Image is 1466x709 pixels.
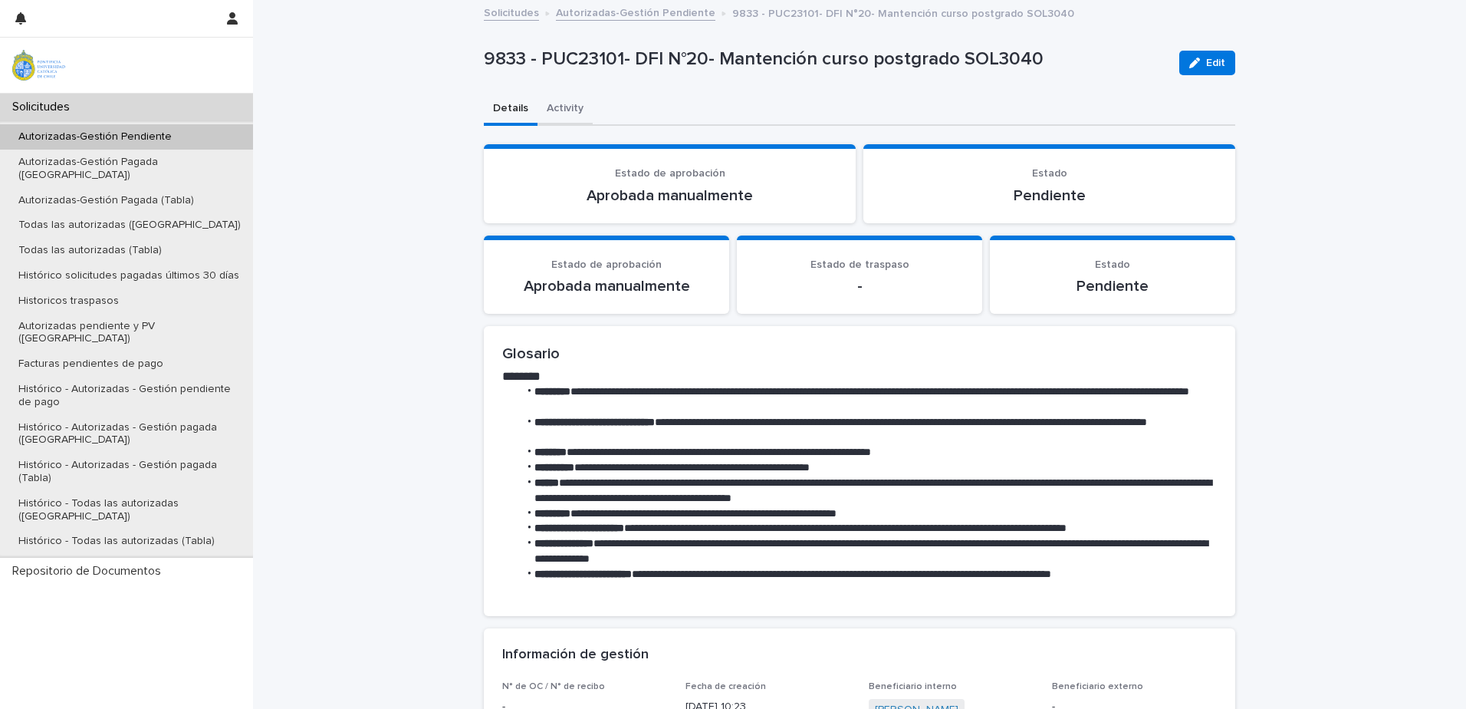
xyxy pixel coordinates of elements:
p: Todas las autorizadas (Tabla) [6,244,174,257]
span: Edit [1206,58,1225,68]
span: Estado de aprobación [551,259,662,270]
button: Edit [1179,51,1235,75]
p: Aprobada manualmente [502,186,837,205]
p: Histórico - Todas las autorizadas ([GEOGRAPHIC_DATA]) [6,497,253,523]
p: Histórico - Todas las autorizadas (Tabla) [6,535,227,548]
p: Solicitudes [6,100,82,114]
h2: Glosario [502,345,1217,363]
p: Facturas pendientes de pago [6,358,176,371]
p: Histórico - Autorizadas - Gestión pagada ([GEOGRAPHIC_DATA]) [6,421,253,447]
img: iqsleoUpQLaG7yz5l0jK [12,50,65,81]
a: Solicitudes [484,3,539,21]
p: Autorizadas-Gestión Pendiente [6,130,184,143]
a: Autorizadas-Gestión Pendiente [556,3,715,21]
span: Estado [1095,259,1130,270]
p: Todas las autorizadas ([GEOGRAPHIC_DATA]) [6,219,253,232]
p: 9833 - PUC23101- DFI N°20- Mantención curso postgrado SOL3040 [732,4,1074,21]
button: Activity [537,94,593,126]
span: Estado de aprobación [615,168,725,179]
p: Aprobada manualmente [502,277,711,295]
p: Historicos traspasos [6,295,131,308]
p: Autorizadas-Gestión Pagada (Tabla) [6,194,206,207]
p: Pendiente [882,186,1217,205]
p: - [755,277,964,295]
span: Estado de traspaso [810,259,909,270]
span: Beneficiario externo [1052,682,1143,691]
p: Histórico solicitudes pagadas últimos 30 días [6,269,251,282]
span: Fecha de creación [685,682,766,691]
button: Details [484,94,537,126]
span: Estado [1032,168,1067,179]
p: Histórico - Autorizadas - Gestión pendiente de pago [6,383,253,409]
h2: Información de gestión [502,647,649,664]
span: N° de OC / N° de recibo [502,682,605,691]
p: Autorizadas-Gestión Pagada ([GEOGRAPHIC_DATA]) [6,156,253,182]
p: Pendiente [1008,277,1217,295]
p: Histórico - Autorizadas - Gestión pagada (Tabla) [6,459,253,485]
span: Beneficiario interno [869,682,957,691]
p: 9833 - PUC23101- DFI N°20- Mantención curso postgrado SOL3040 [484,48,1167,71]
p: Repositorio de Documentos [6,564,173,579]
p: Autorizadas pendiente y PV ([GEOGRAPHIC_DATA]) [6,320,253,346]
